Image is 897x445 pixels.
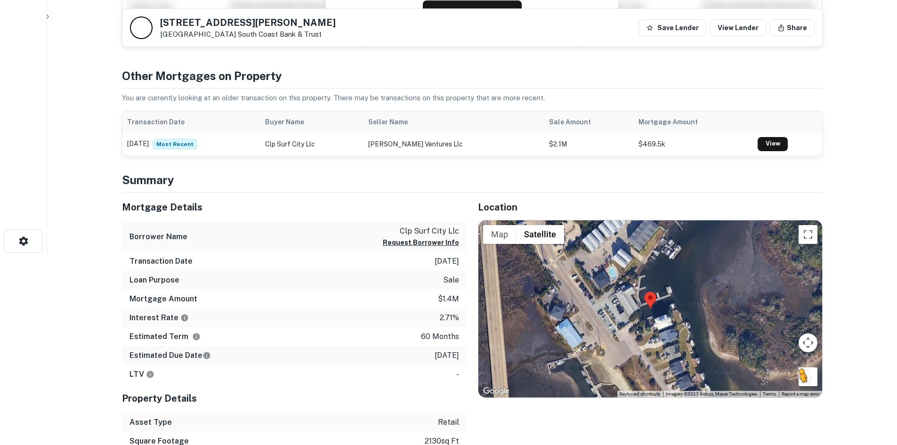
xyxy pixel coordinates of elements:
th: Mortgage Amount [634,112,753,132]
p: 2.71% [440,312,459,324]
button: Request Borrower Info [383,237,459,248]
svg: Term is based on a standard schedule for this type of loan. [192,332,201,341]
p: [GEOGRAPHIC_DATA] [160,30,336,39]
h5: [STREET_ADDRESS][PERSON_NAME] [160,18,336,27]
p: [DATE] [435,256,459,267]
p: You are currently looking at an older transaction on this property. There may be transactions on ... [122,92,823,104]
h6: Asset Type [129,417,172,428]
h6: Interest Rate [129,312,189,324]
h6: Estimated Term [129,331,201,342]
a: Open this area in Google Maps (opens a new window) [481,385,512,397]
button: Keyboard shortcuts [620,391,660,397]
h6: Mortgage Amount [129,293,197,305]
svg: LTVs displayed on the website are for informational purposes only and may be reported incorrectly... [146,370,154,379]
th: Buyer Name [260,112,364,132]
td: clp surf city llc [260,132,364,156]
a: View [758,137,788,151]
a: South Coast Bank & Trust [238,30,322,38]
p: $1.4m [438,293,459,305]
th: Seller Name [364,112,544,132]
td: $2.1M [544,132,633,156]
button: Share [770,19,815,36]
button: Toggle fullscreen view [799,225,817,244]
span: Most Recent [153,138,197,150]
p: sale [443,275,459,286]
h6: Transaction Date [129,256,193,267]
p: - [456,369,459,380]
td: [DATE] [122,132,261,156]
svg: The interest rates displayed on the website are for informational purposes only and may be report... [180,314,189,322]
svg: Estimate is based on a standard schedule for this type of loan. [202,351,211,360]
iframe: Chat Widget [850,370,897,415]
h6: LTV [129,369,154,380]
td: $469.5k [634,132,753,156]
a: View Lender [710,19,766,36]
h4: Summary [122,171,823,188]
a: Terms [763,391,776,396]
td: [PERSON_NAME] ventures llc [364,132,544,156]
button: Map camera controls [799,333,817,352]
h4: Other Mortgages on Property [122,67,823,84]
h5: Location [478,200,823,214]
p: 60 months [421,331,459,342]
h5: Mortgage Details [122,200,467,214]
button: Save Lender [638,19,706,36]
button: Show satellite imagery [516,225,564,244]
th: Transaction Date [122,112,261,132]
button: Request Borrower Info [423,0,522,23]
button: Drag Pegman onto the map to open Street View [799,367,817,386]
th: Sale Amount [544,112,633,132]
p: retail [438,417,459,428]
h6: Borrower Name [129,231,187,243]
a: Report a map error [782,391,819,396]
h6: Estimated Due Date [129,350,211,361]
img: Google [481,385,512,397]
p: clp surf city llc [383,226,459,237]
h5: Property Details [122,391,467,405]
span: Imagery ©2025 Airbus, Maxar Technologies [666,391,757,396]
p: [DATE] [435,350,459,361]
h6: Loan Purpose [129,275,179,286]
button: Show street map [483,225,516,244]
